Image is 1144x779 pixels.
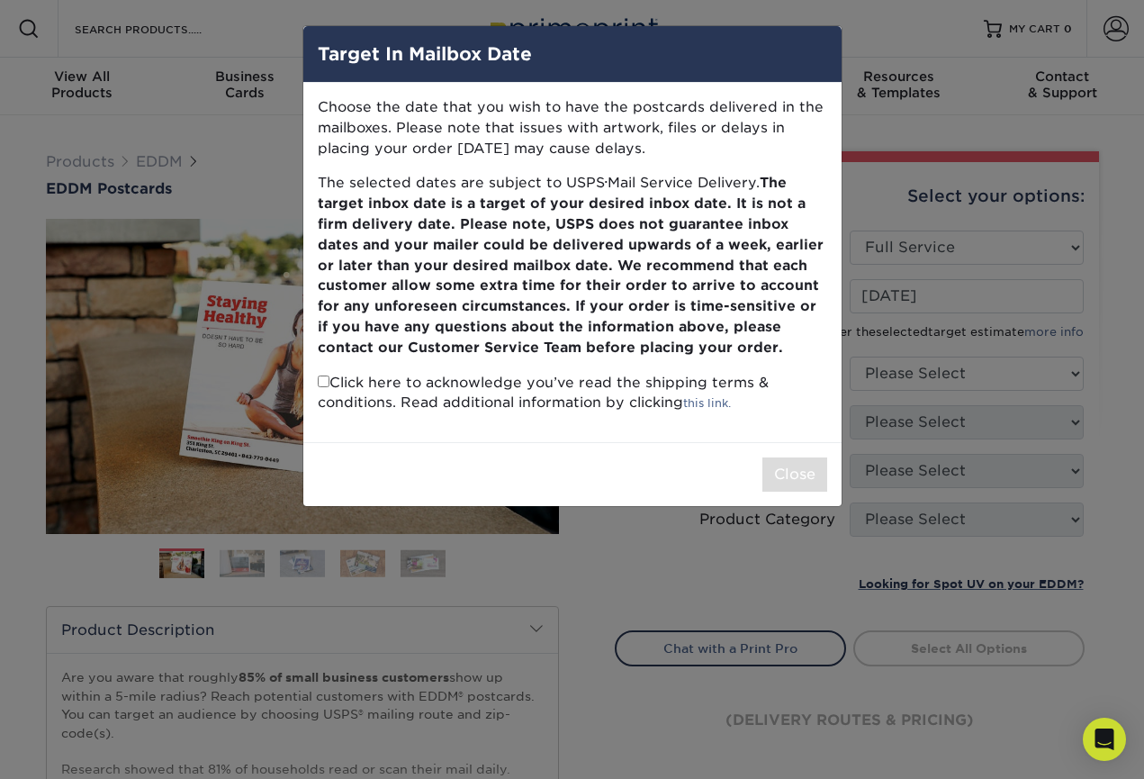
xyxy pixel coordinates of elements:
[762,457,827,492] button: Close
[318,174,824,355] b: The target inbox date is a target of your desired inbox date. It is not a firm delivery date. Ple...
[605,179,608,186] small: ®
[318,97,827,159] p: Choose the date that you wish to have the postcards delivered in the mailboxes. Please note that ...
[318,373,827,414] p: Click here to acknowledge you’ve read the shipping terms & conditions. Read additional informatio...
[683,396,731,410] a: this link.
[1083,718,1126,761] div: Open Intercom Messenger
[318,173,827,358] p: The selected dates are subject to USPS Mail Service Delivery.
[318,41,827,68] h4: Target In Mailbox Date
